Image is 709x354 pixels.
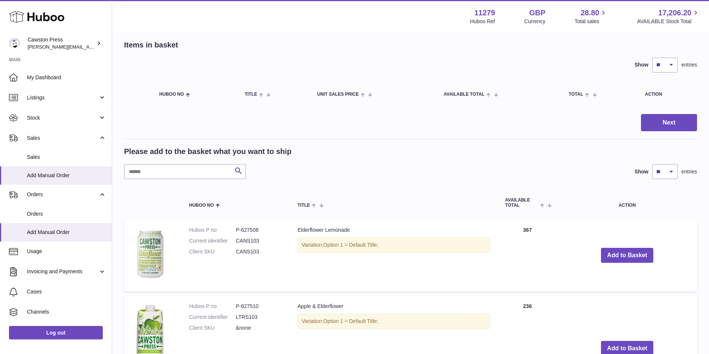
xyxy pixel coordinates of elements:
div: Variation: [298,237,490,253]
span: AVAILABLE Stock Total [637,18,700,25]
span: Orders [27,210,106,218]
dt: Current identifier [189,237,236,244]
span: Title [245,92,257,97]
span: 17,206.20 [658,8,691,18]
span: Usage [27,248,106,255]
strong: 11279 [474,8,495,18]
span: Huboo no [189,203,214,208]
h2: Please add to the basket what you want to ship [124,147,292,157]
span: entries [681,168,697,175]
span: My Dashboard [27,74,106,81]
button: Next [641,114,697,132]
label: Show [635,61,648,68]
div: Variation: [298,314,490,329]
td: Elderflower Lemonade [290,219,497,292]
span: Sales [27,154,106,161]
dt: Client SKU [189,248,236,255]
dt: Client SKU [189,324,236,332]
strong: GBP [529,8,545,18]
div: Action [645,92,690,97]
dd: &none [236,324,283,332]
span: [PERSON_NAME][EMAIL_ADDRESS][PERSON_NAME][DOMAIN_NAME] [28,44,190,50]
dd: P-627510 [236,303,283,310]
span: Title [298,203,310,208]
span: entries [681,61,697,68]
div: Currency [524,18,546,25]
div: Huboo Ref [470,18,495,25]
span: Unit Sales Price [317,92,359,97]
span: AVAILABLE Total [505,198,538,207]
dd: CANS103 [236,237,283,244]
span: Option 1 = Default Title; [323,318,378,324]
h2: Items in basket [124,40,178,50]
a: 17,206.20 AVAILABLE Stock Total [637,8,700,25]
a: Log out [9,326,103,339]
dd: CANS103 [236,248,283,255]
th: Action [557,190,697,215]
span: Invoicing and Payments [27,268,98,275]
span: Sales [27,135,98,142]
dt: Huboo P no [189,303,236,310]
span: Total [568,92,583,97]
dd: LTRS103 [236,314,283,321]
span: Huboo no [159,92,184,97]
span: Total sales [574,18,608,25]
img: Elderflower Lemonade [132,227,169,283]
label: Show [635,168,648,175]
dt: Huboo P no [189,227,236,234]
span: Add Manual Order [27,172,106,179]
img: thomas.carson@cawstonpress.com [9,38,20,49]
span: Option 1 = Default Title; [323,242,378,248]
a: 28.80 Total sales [574,8,608,25]
span: Add Manual Order [27,229,106,236]
dd: P-627508 [236,227,283,234]
span: Listings [27,94,98,101]
span: Cases [27,288,106,295]
span: Channels [27,308,106,315]
span: Stock [27,114,98,121]
span: Orders [27,191,98,198]
td: 367 [497,219,557,292]
span: 28.80 [580,8,599,18]
dt: Current identifier [189,314,236,321]
div: Cawston Press [28,36,95,50]
span: AVAILABLE Total [444,92,484,97]
button: Add to Basket [601,248,653,263]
